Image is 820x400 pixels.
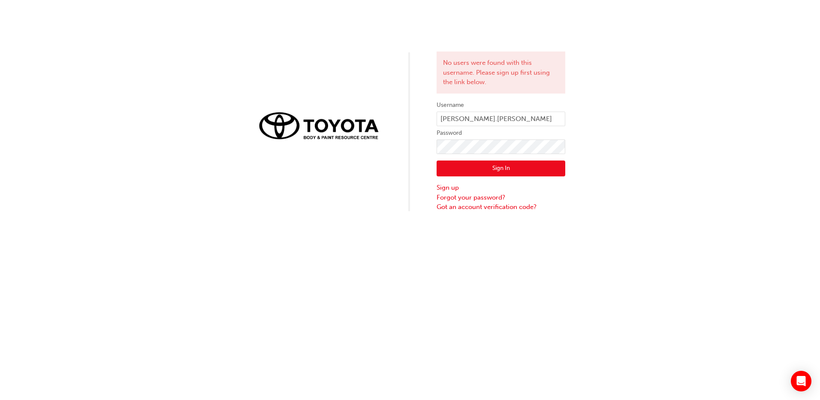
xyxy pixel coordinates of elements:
a: Sign up [437,183,565,193]
input: Username [437,112,565,126]
label: Username [437,100,565,110]
div: No users were found with this username. Please sign up first using the link below. [437,52,565,94]
label: Password [437,128,565,138]
a: Forgot your password? [437,193,565,203]
div: Open Intercom Messenger [791,371,811,391]
button: Sign In [437,161,565,177]
a: Got an account verification code? [437,202,565,212]
img: Trak [255,107,383,143]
